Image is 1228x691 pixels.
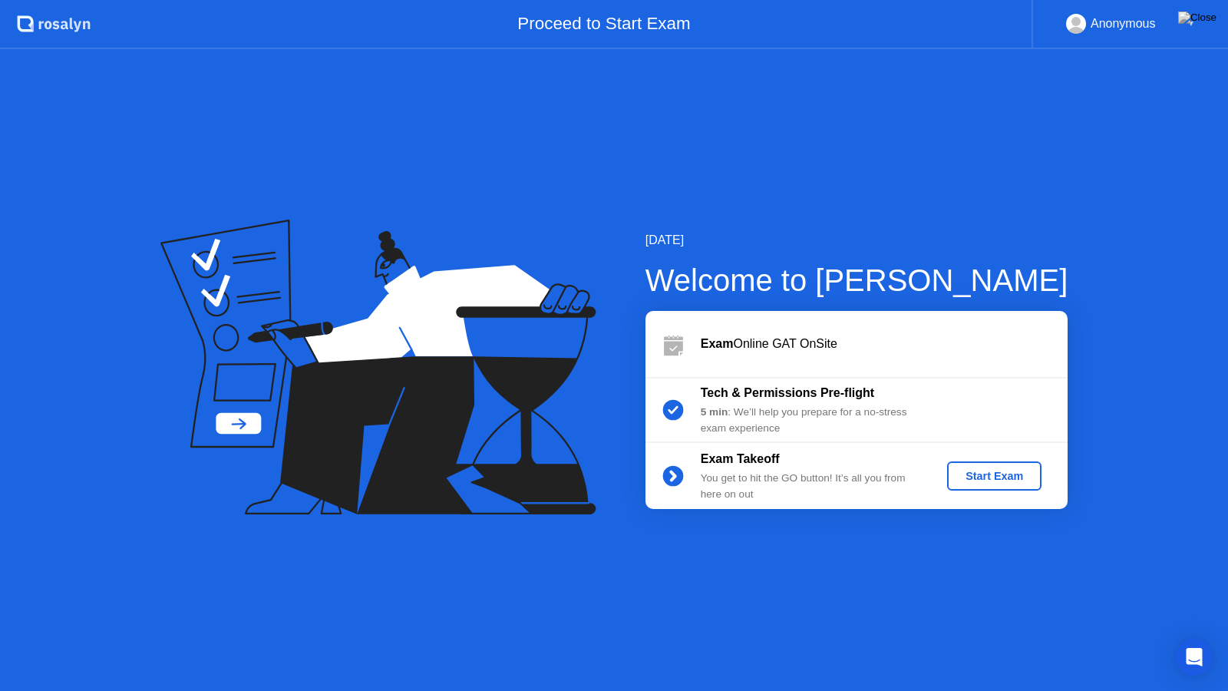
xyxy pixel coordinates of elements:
[953,470,1035,482] div: Start Exam
[645,231,1068,250] div: [DATE]
[645,257,1068,303] div: Welcome to [PERSON_NAME]
[701,471,922,502] div: You get to hit the GO button! It’s all you from here on out
[947,461,1041,491] button: Start Exam
[701,337,734,350] b: Exam
[701,335,1068,353] div: Online GAT OnSite
[701,406,728,418] b: 5 min
[701,452,780,465] b: Exam Takeoff
[701,386,874,399] b: Tech & Permissions Pre-flight
[1178,12,1216,24] img: Close
[701,405,922,436] div: : We’ll help you prepare for a no-stress exam experience
[1176,639,1213,676] div: Open Intercom Messenger
[1091,14,1156,34] div: Anonymous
